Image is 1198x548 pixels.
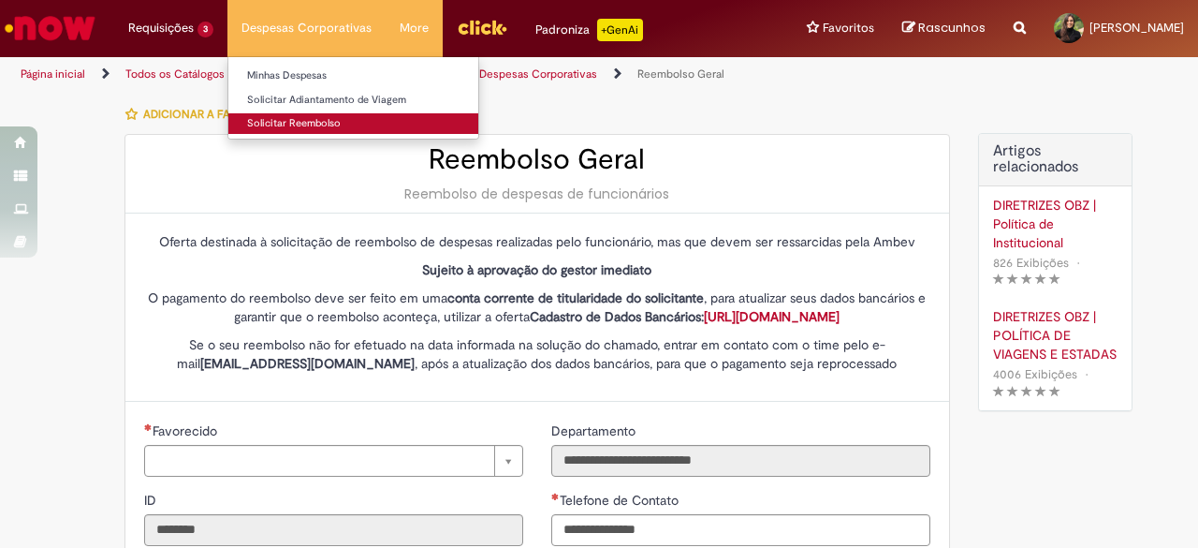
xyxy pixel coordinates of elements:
p: O pagamento do reembolso deve ser feito em uma , para atualizar seus dados bancários e garantir q... [144,289,930,326]
span: 3 [197,22,213,37]
a: Reembolso Geral [637,67,724,81]
input: Telefone de Contato [551,514,930,546]
label: Somente leitura - ID [144,491,160,510]
span: Obrigatório Preenchido [551,493,560,500]
a: DIRETRIZES OBZ | POLÍTICA DE VIAGENS E ESTADAS [993,307,1118,363]
strong: Cadastro de Dados Bancários: [530,308,840,325]
span: Despesas Corporativas [241,19,372,37]
a: Página inicial [21,67,85,81]
p: Se o seu reembolso não for efetuado na data informada na solução do chamado, entrar em contato co... [144,335,930,373]
span: Necessários - Favorecido [153,422,221,439]
ul: Trilhas de página [14,57,784,92]
img: click_logo_yellow_360x200.png [457,13,507,41]
input: ID [144,514,523,546]
strong: [EMAIL_ADDRESS][DOMAIN_NAME] [200,355,415,372]
a: Despesas Corporativas [479,67,597,81]
span: Rascunhos [918,19,986,37]
label: Somente leitura - Departamento [551,422,639,440]
strong: Sujeito à aprovação do gestor imediato [422,261,651,278]
input: Departamento [551,445,930,477]
a: [URL][DOMAIN_NAME] [704,308,840,325]
span: • [1073,250,1084,275]
span: • [1081,362,1092,387]
span: Somente leitura - Departamento [551,422,639,439]
span: More [400,19,429,37]
div: Padroniza [535,19,643,41]
a: Rascunhos [902,20,986,37]
span: Necessários [144,423,153,431]
span: Requisições [128,19,194,37]
a: Solicitar Reembolso [228,113,478,134]
a: Minhas Despesas [228,66,478,86]
strong: conta corrente de titularidade do solicitante [447,289,704,306]
p: Oferta destinada à solicitação de reembolso de despesas realizadas pelo funcionário, mas que deve... [144,232,930,251]
span: [PERSON_NAME] [1089,20,1184,36]
span: Somente leitura - ID [144,492,160,509]
a: DIRETRIZES OBZ | Política de Institucional [993,196,1118,252]
a: Limpar campo Favorecido [144,445,523,477]
span: Adicionar a Favoritos [143,107,278,122]
div: Reembolso de despesas de funcionários [144,185,930,203]
a: Solicitar Adiantamento de Viagem [228,90,478,111]
button: Adicionar a Favoritos [124,95,288,134]
img: ServiceNow [2,9,98,47]
h2: Reembolso Geral [144,144,930,175]
span: 826 Exibições [993,255,1069,271]
ul: Despesas Corporativas [227,56,479,140]
span: Favoritos [823,19,874,37]
h3: Artigos relacionados [993,143,1118,176]
a: Todos os Catálogos [125,67,225,81]
span: 4006 Exibições [993,366,1077,382]
p: +GenAi [597,19,643,41]
span: Telefone de Contato [560,492,682,509]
